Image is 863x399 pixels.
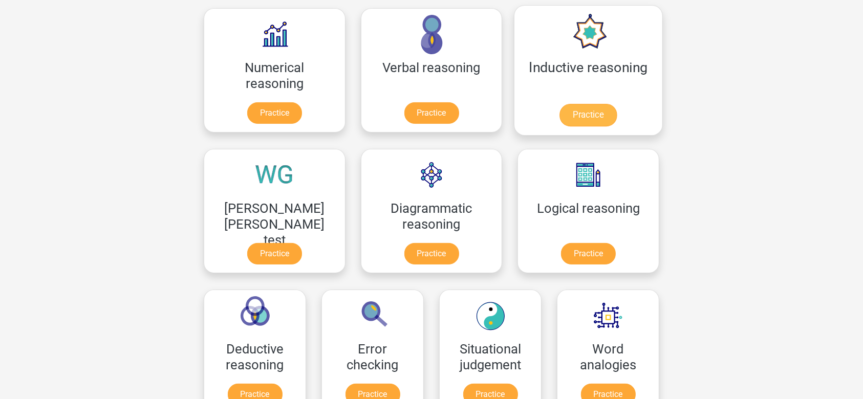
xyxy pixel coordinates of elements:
[559,104,617,126] a: Practice
[404,243,459,264] a: Practice
[247,102,302,124] a: Practice
[404,102,459,124] a: Practice
[247,243,302,264] a: Practice
[561,243,616,264] a: Practice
